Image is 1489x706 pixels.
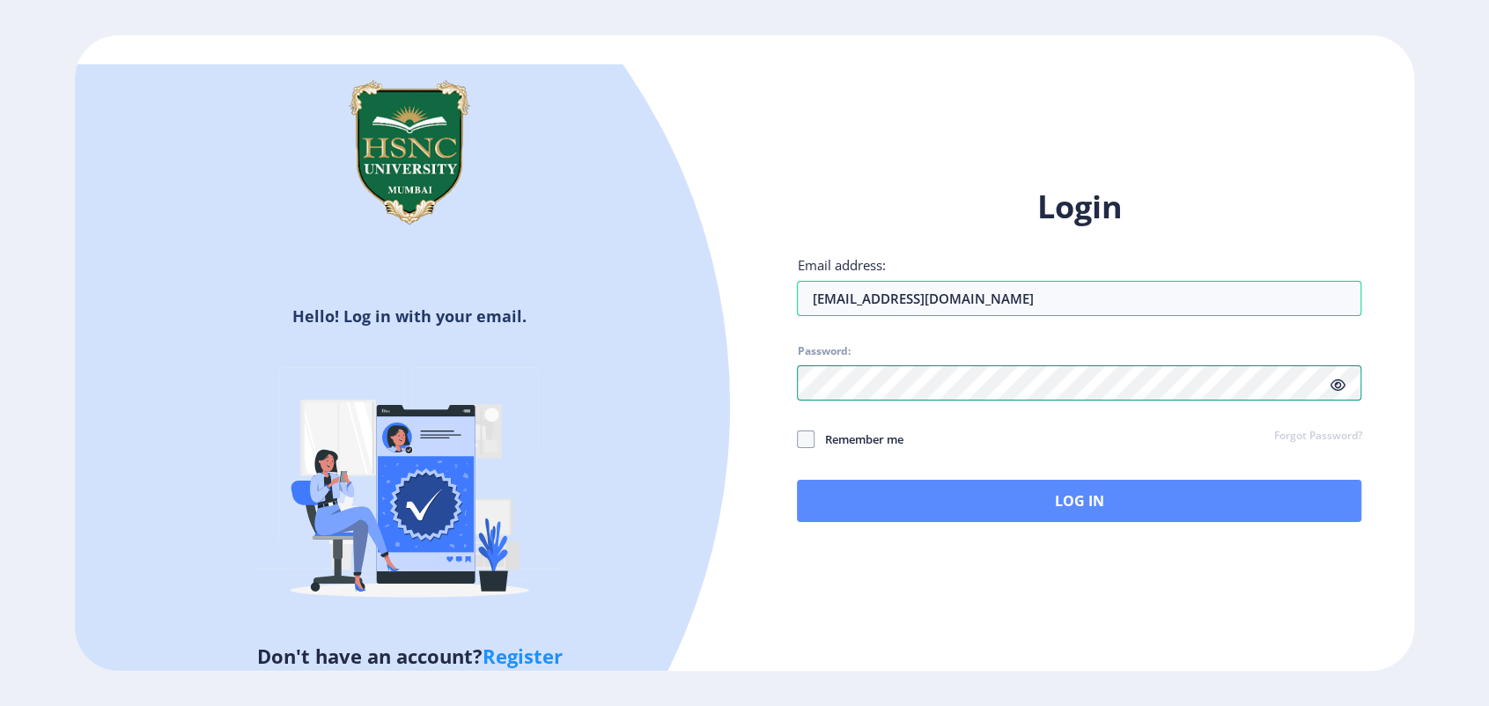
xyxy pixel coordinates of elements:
[88,642,732,670] h5: Don't have an account?
[797,281,1361,316] input: Email address
[797,256,885,274] label: Email address:
[483,643,563,669] a: Register
[797,480,1361,522] button: Log In
[815,429,903,450] span: Remember me
[797,344,850,358] label: Password:
[797,186,1361,228] h1: Login
[1273,429,1361,445] a: Forgot Password?
[321,64,498,240] img: hsnc.png
[255,334,564,642] img: Verified-rafiki.svg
